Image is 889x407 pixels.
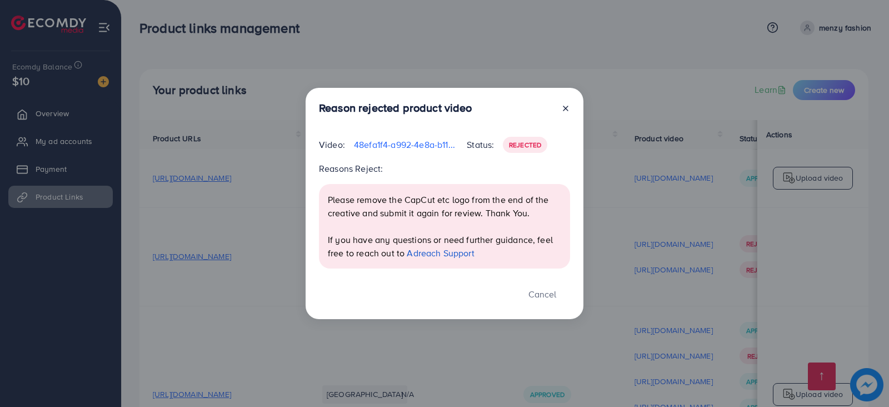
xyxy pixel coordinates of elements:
p: 48efa1f4-a992-4e8a-b11c-dcb785da4df6-1759475087548.mov [354,138,458,151]
button: Cancel [515,282,570,306]
a: Adreach Support [407,247,474,259]
span: Rejected [509,140,541,150]
span: Please remove the CapCut etc logo from the end of the creative and submit it again for review. Th... [328,193,548,219]
h3: Reason rejected product video [319,101,472,115]
p: Status: [467,138,494,151]
span: If you have any questions or need further guidance, feel free to reach out to [328,234,553,259]
p: Reasons Reject: [319,162,570,175]
p: Video: [319,138,345,151]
